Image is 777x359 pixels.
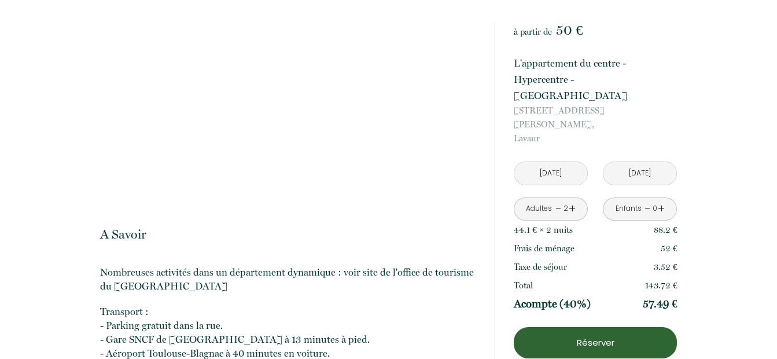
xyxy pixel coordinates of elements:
[514,104,677,131] span: [STREET_ADDRESS][PERSON_NAME],
[514,260,567,274] p: Taxe de séjour
[514,279,533,292] p: Total
[645,279,677,292] p: 143.72 €
[556,22,583,38] span: 50 €
[526,203,552,214] div: Adultes
[100,226,480,242] p: A Savoir
[658,200,665,218] a: +
[514,27,552,37] span: à partir de
[643,297,677,311] p: 57.49 €
[616,203,642,214] div: Enfants
[652,203,658,214] div: 0
[603,162,676,185] input: Départ
[661,241,677,255] p: 52 €
[514,223,573,237] p: 44.1 € × 2 nuit
[514,55,677,104] p: L'appartement du centre - Hypercentre - [GEOGRAPHIC_DATA]
[645,200,651,218] a: -
[514,241,575,255] p: Frais de ménage
[514,104,677,145] p: Lavaur
[100,265,480,293] p: Nombreuses activités dans un département dynamique : voir site de l'office de tourisme du [GEOGRA...
[654,223,677,237] p: 88.2 €
[654,260,677,274] p: 3.52 €
[569,225,573,235] span: s
[563,203,569,214] div: 2
[569,200,576,218] a: +
[555,200,562,218] a: -
[514,162,587,185] input: Arrivée
[514,297,591,311] p: Acompte (40%)
[518,336,673,350] p: Réserver
[514,327,677,358] button: Réserver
